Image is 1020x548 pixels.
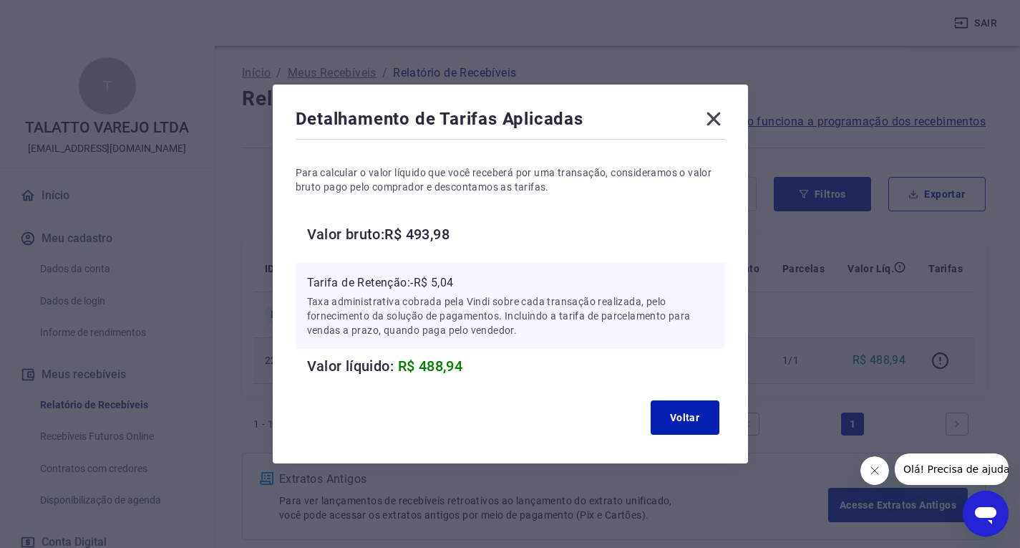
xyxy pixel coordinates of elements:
p: Tarifa de Retenção: -R$ 5,04 [307,274,714,292]
button: Voltar [651,400,719,435]
h6: Valor bruto: R$ 493,98 [307,223,725,246]
p: Para calcular o valor líquido que você receberá por uma transação, consideramos o valor bruto pag... [296,165,725,194]
p: Taxa administrativa cobrada pela Vindi sobre cada transação realizada, pelo fornecimento da soluç... [307,294,714,337]
h6: Valor líquido: [307,355,725,378]
iframe: Fechar mensagem [860,456,889,485]
span: Olá! Precisa de ajuda? [9,10,120,21]
div: Detalhamento de Tarifas Aplicadas [296,107,725,136]
iframe: Mensagem da empresa [895,453,1009,485]
span: R$ 488,94 [398,357,463,375]
iframe: Botão para abrir a janela de mensagens [963,491,1009,537]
